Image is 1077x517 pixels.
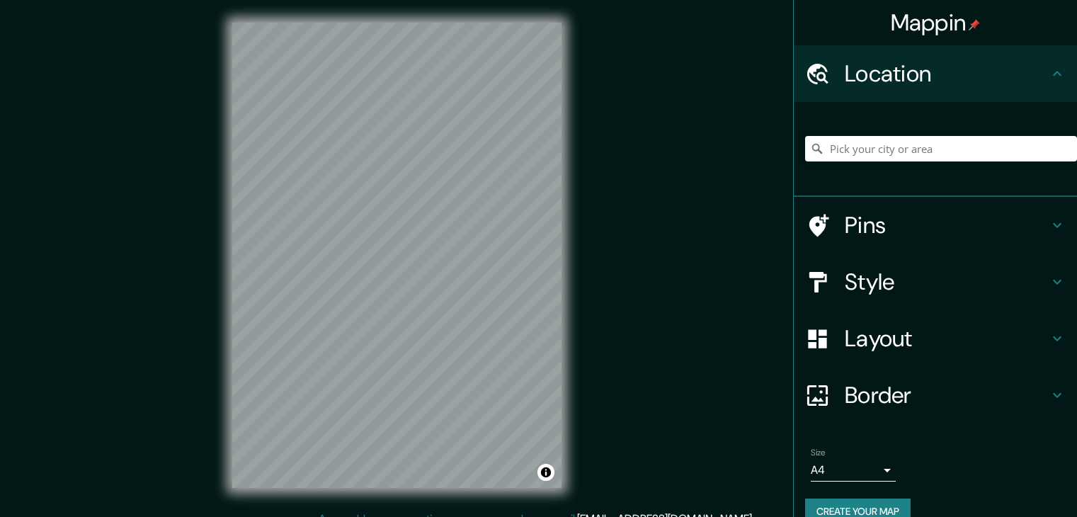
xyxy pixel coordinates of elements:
div: Location [794,45,1077,102]
button: Toggle attribution [537,464,554,481]
h4: Mappin [891,8,981,37]
div: Pins [794,197,1077,254]
h4: Location [845,59,1049,88]
canvas: Map [232,23,562,488]
h4: Border [845,381,1049,409]
img: pin-icon.png [969,19,980,30]
div: Layout [794,310,1077,367]
div: Border [794,367,1077,424]
div: A4 [811,459,896,482]
h4: Style [845,268,1049,296]
h4: Layout [845,324,1049,353]
div: Style [794,254,1077,310]
h4: Pins [845,211,1049,239]
label: Size [811,447,826,459]
input: Pick your city or area [805,136,1077,161]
